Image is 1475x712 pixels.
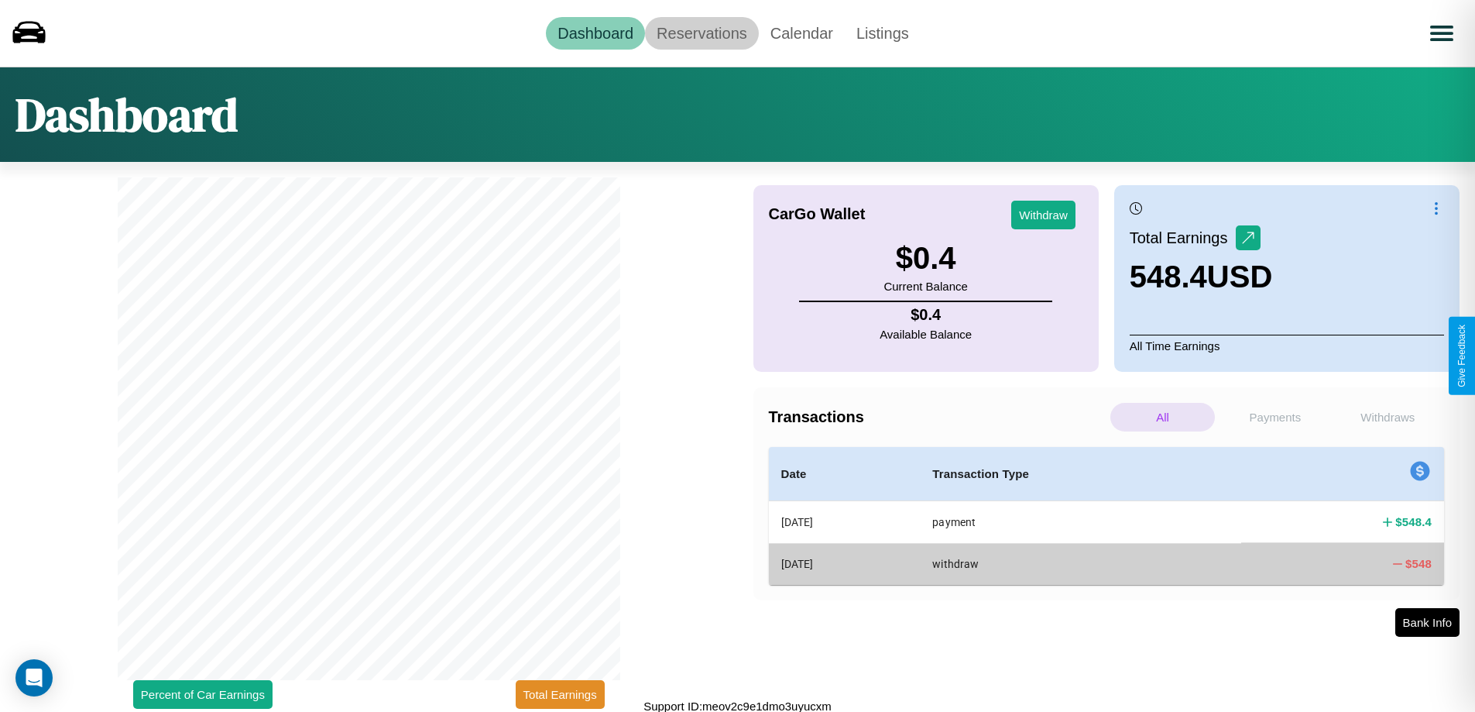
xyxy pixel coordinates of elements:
[769,205,866,223] h4: CarGo Wallet
[645,17,759,50] a: Reservations
[516,680,605,709] button: Total Earnings
[133,680,273,709] button: Percent of Car Earnings
[880,324,972,345] p: Available Balance
[1336,403,1440,432] p: Withdraws
[1456,325,1467,387] div: Give Feedback
[1395,514,1432,530] h4: $ 548.4
[15,659,53,697] div: Open Intercom Messenger
[769,408,1106,426] h4: Transactions
[1223,403,1327,432] p: Payments
[1405,555,1432,572] h4: $ 548
[759,17,845,50] a: Calendar
[845,17,921,50] a: Listings
[769,501,921,544] th: [DATE]
[883,241,967,276] h3: $ 0.4
[920,501,1241,544] th: payment
[1395,608,1460,637] button: Bank Info
[1420,12,1463,55] button: Open menu
[546,17,645,50] a: Dashboard
[932,465,1229,483] h4: Transaction Type
[883,276,967,297] p: Current Balance
[920,543,1241,584] th: withdraw
[1130,335,1444,356] p: All Time Earnings
[1130,224,1236,252] p: Total Earnings
[781,465,908,483] h4: Date
[769,543,921,584] th: [DATE]
[15,83,238,146] h1: Dashboard
[880,306,972,324] h4: $ 0.4
[1011,201,1075,229] button: Withdraw
[1110,403,1215,432] p: All
[769,447,1445,585] table: simple table
[1130,260,1273,294] h3: 548.4 USD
